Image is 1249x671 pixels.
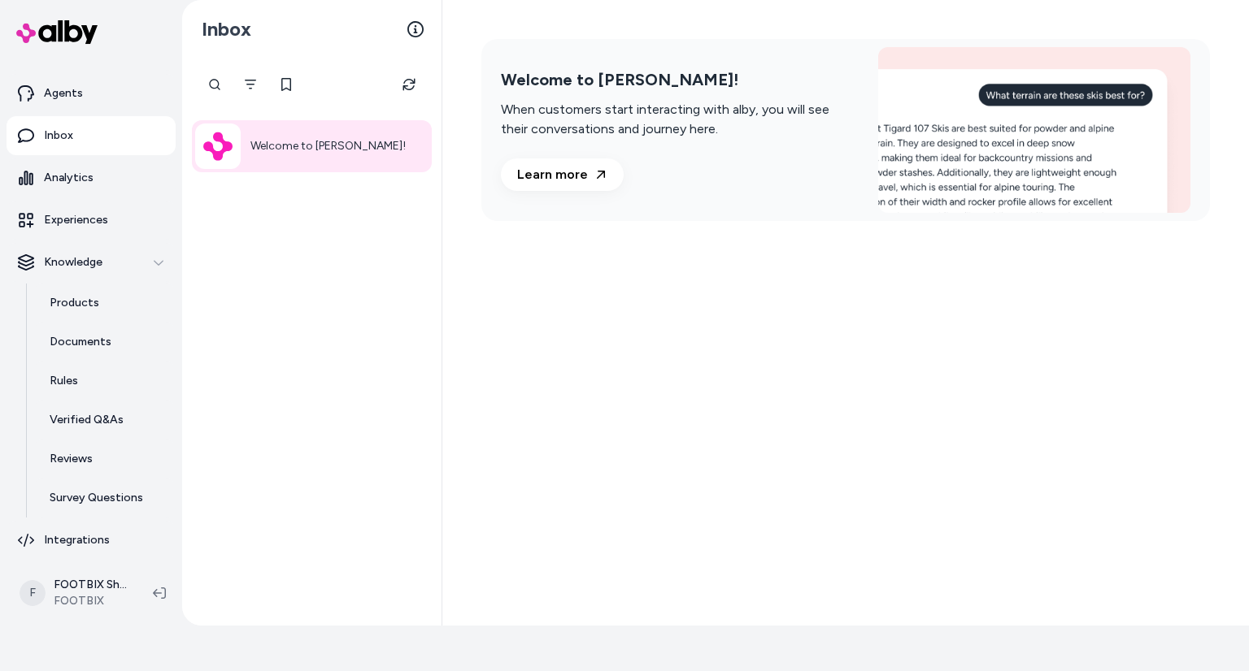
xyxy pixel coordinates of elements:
[501,70,859,90] h2: Welcome to [PERSON_NAME]!
[7,158,176,197] a: Analytics
[234,68,267,101] button: Filter
[16,20,98,44] img: alby Logo
[33,323,176,361] a: Documents
[501,158,624,191] a: Learn more
[7,74,176,113] a: Agents
[44,532,110,548] p: Integrations
[50,490,143,506] p: Survey Questions
[33,400,176,439] a: Verified Q&As
[44,212,108,228] p: Experiences
[44,85,83,102] p: Agents
[50,334,111,350] p: Documents
[33,284,176,323] a: Products
[54,577,127,593] p: FOOTBIX Shopify
[7,521,176,560] a: Integrations
[50,295,99,311] p: Products
[50,451,93,467] p: Reviews
[50,412,124,428] p: Verified Q&As
[10,567,140,619] button: FFOOTBIX ShopifyFOOTBIX
[393,68,425,101] button: Refresh
[33,361,176,400] a: Rules
[202,17,251,41] h2: Inbox
[7,116,176,155] a: Inbox
[44,128,73,144] p: Inbox
[33,478,176,517] a: Survey Questions
[54,593,127,609] span: FOOTBIX
[20,580,46,606] span: F
[33,439,176,478] a: Reviews
[44,254,102,271] p: Knowledge
[203,132,233,162] img: Alby
[44,170,94,186] p: Analytics
[501,100,859,139] p: When customers start interacting with alby, you will see their conversations and journey here.
[7,243,176,282] button: Knowledge
[250,136,406,156] p: Welcome to [PERSON_NAME]!
[878,47,1190,213] img: Welcome to alby!
[7,201,176,240] a: Experiences
[50,373,78,389] p: Rules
